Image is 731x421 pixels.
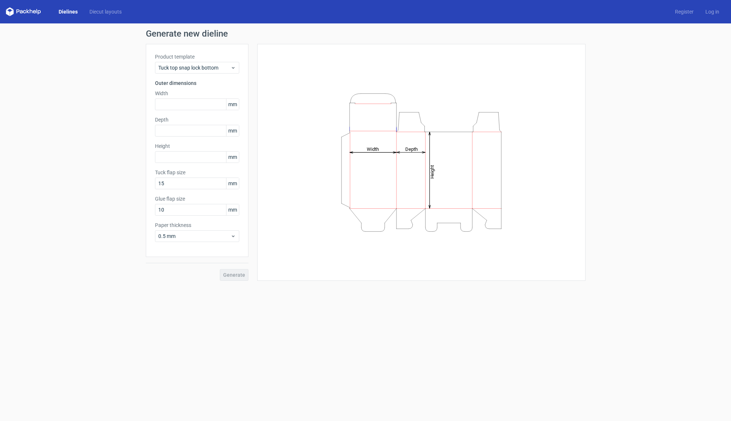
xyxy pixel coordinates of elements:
label: Height [155,142,239,150]
label: Product template [155,53,239,60]
label: Width [155,90,239,97]
a: Dielines [53,8,84,15]
label: Paper thickness [155,221,239,229]
span: mm [226,204,239,215]
a: Register [669,8,699,15]
span: mm [226,99,239,110]
a: Diecut layouts [84,8,128,15]
label: Glue flap size [155,195,239,202]
h1: Generate new dieline [146,29,586,38]
h3: Outer dimensions [155,79,239,87]
tspan: Depth [405,146,418,152]
span: 0.5 mm [158,232,230,240]
label: Depth [155,116,239,123]
label: Tuck flap size [155,169,239,176]
span: mm [226,152,239,163]
tspan: Width [366,146,379,152]
span: mm [226,125,239,136]
span: mm [226,178,239,189]
a: Log in [699,8,725,15]
tspan: Height [429,165,435,178]
span: Tuck top snap lock bottom [158,64,230,71]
